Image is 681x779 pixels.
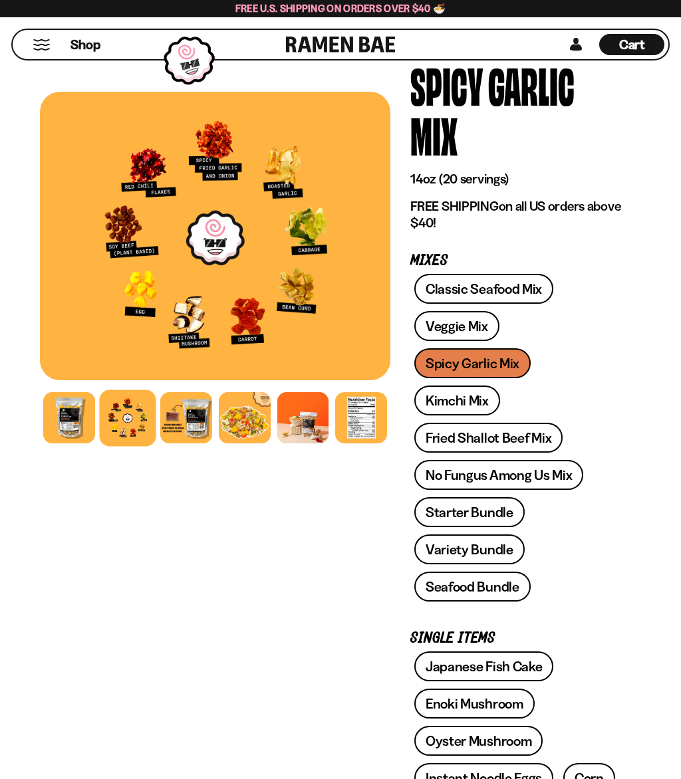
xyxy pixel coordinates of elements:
a: No Fungus Among Us Mix [414,460,583,490]
a: Starter Bundle [414,497,525,527]
p: Mixes [410,255,621,267]
p: 14oz (20 servings) [410,171,621,187]
a: Japanese Fish Cake [414,651,554,681]
span: Free U.S. Shipping on Orders over $40 🍜 [235,2,446,15]
span: Shop [70,36,100,54]
a: Enoki Mushroom [414,689,535,719]
a: Classic Seafood Mix [414,274,553,304]
a: Variety Bundle [414,534,525,564]
div: Mix [410,110,458,160]
a: Veggie Mix [414,311,499,341]
div: Spicy [410,60,483,110]
strong: FREE SHIPPING [410,198,498,214]
a: Shop [70,34,100,55]
span: Cart [619,37,645,53]
a: Kimchi Mix [414,386,500,415]
div: Garlic [488,60,575,110]
a: Oyster Mushroom [414,726,543,756]
p: Single Items [410,632,621,645]
p: on all US orders above $40! [410,198,621,231]
div: Cart [599,30,664,59]
a: Fried Shallot Beef Mix [414,423,563,453]
button: Mobile Menu Trigger [33,39,51,51]
a: Seafood Bundle [414,572,531,602]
